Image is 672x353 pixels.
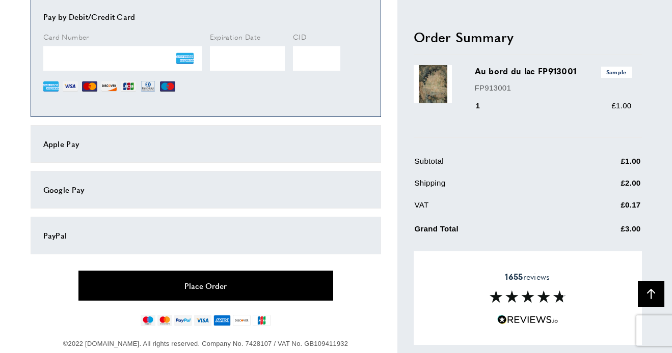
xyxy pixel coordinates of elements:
[63,79,78,94] img: VI.png
[210,46,285,71] iframe: Secure Credit Card Frame - Expiration Date
[415,199,570,219] td: VAT
[415,155,570,175] td: Subtotal
[213,315,231,326] img: american-express
[101,79,117,94] img: DI.png
[141,315,155,326] img: maestro
[43,11,368,23] div: Pay by Debit/Credit Card
[475,100,495,112] div: 1
[414,27,642,46] h2: Order Summary
[571,221,641,243] td: £3.00
[63,340,348,347] span: ©2022 [DOMAIN_NAME]. All rights reserved. Company No. 7428107 / VAT No. GB109411932
[43,32,89,42] span: Card Number
[571,177,641,197] td: £2.00
[611,101,631,110] span: £1.00
[293,46,340,71] iframe: Secure Credit Card Frame - CVV
[505,271,523,282] strong: 1655
[82,79,97,94] img: MC.png
[157,315,172,326] img: mastercard
[414,65,452,103] img: Au bord du lac FP913001
[505,272,550,282] span: reviews
[415,177,570,197] td: Shipping
[475,81,632,94] p: FP913001
[210,32,261,42] span: Expiration Date
[571,155,641,175] td: £1.00
[78,271,333,301] button: Place Order
[475,65,632,77] h3: Au bord du lac FP913001
[415,221,570,243] td: Grand Total
[194,315,211,326] img: visa
[140,79,156,94] img: DN.png
[293,32,306,42] span: CID
[497,315,558,325] img: Reviews.io 5 stars
[174,315,192,326] img: paypal
[233,315,251,326] img: discover
[571,199,641,219] td: £0.17
[121,79,136,94] img: JCB.png
[43,79,59,94] img: AE.png
[490,290,566,303] img: Reviews section
[160,79,175,94] img: MI.png
[253,315,271,326] img: jcb
[176,50,194,67] img: AE.png
[43,46,202,71] iframe: Secure Credit Card Frame - Credit Card Number
[43,184,368,196] div: Google Pay
[43,138,368,150] div: Apple Pay
[43,229,368,242] div: PayPal
[601,67,632,77] span: Sample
